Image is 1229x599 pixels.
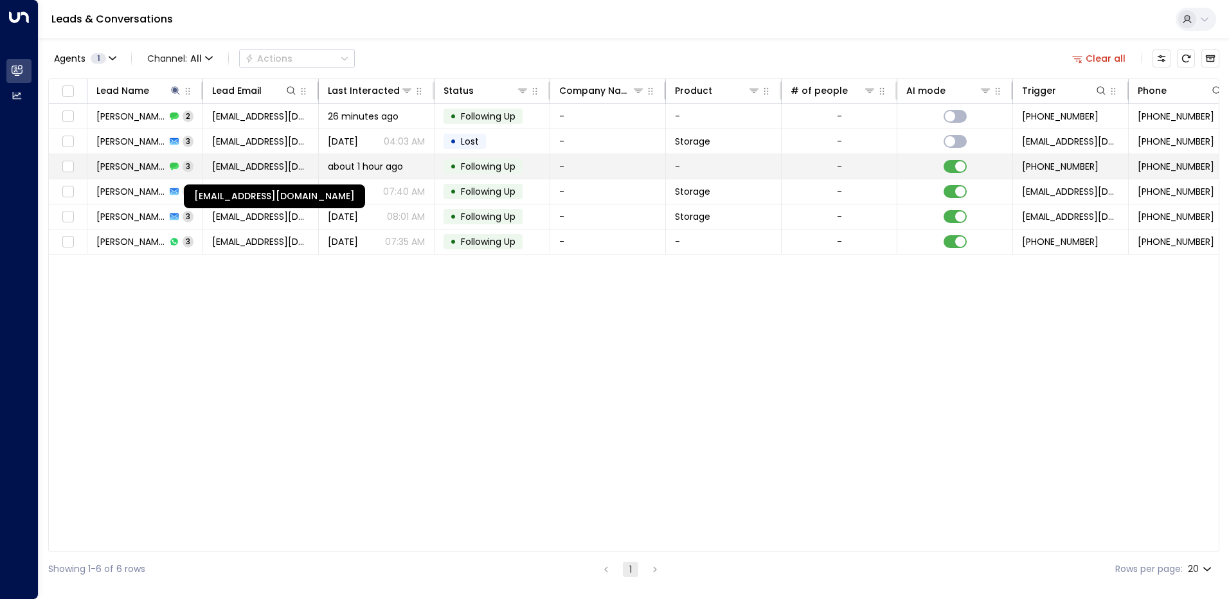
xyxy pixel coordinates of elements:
div: Company Name [559,83,645,98]
span: leads@space-station.co.uk [1022,135,1119,148]
span: Toggle select row [60,234,76,250]
td: - [550,129,666,154]
span: +447861174280 [1022,160,1099,173]
div: Lead Name [96,83,182,98]
div: Product [675,83,760,98]
div: • [450,130,456,152]
div: Product [675,83,712,98]
p: 04:03 AM [384,135,425,148]
div: - [837,110,842,123]
span: +447861174280 [1138,185,1214,198]
p: 07:35 AM [385,235,425,248]
span: Sep 18, 2025 [328,210,358,223]
span: Channel: [142,49,218,67]
td: - [550,229,666,254]
span: mrogers@aol.co.uk [212,110,309,123]
span: Following Up [461,185,516,198]
td: - [666,104,782,129]
span: Refresh [1177,49,1195,67]
div: Phone [1138,83,1223,98]
div: # of people [791,83,848,98]
span: Storage [675,210,710,223]
div: Company Name [559,83,632,98]
span: +441217785159 [1138,110,1214,123]
span: Following Up [461,160,516,173]
div: • [450,156,456,177]
span: +447861174280 [1138,160,1214,173]
span: Following Up [461,235,516,248]
div: Status [444,83,474,98]
span: Agents [54,54,85,63]
td: - [550,204,666,229]
span: Jen Rogers [96,235,166,248]
span: leads@space-station.co.uk [1022,185,1119,198]
span: 3 [183,161,193,172]
div: - [837,185,842,198]
span: +447896411197 [1022,235,1099,248]
div: Lead Name [96,83,149,98]
div: - [837,160,842,173]
a: Leads & Conversations [51,12,173,26]
div: Lead Email [212,83,298,98]
td: - [550,154,666,179]
span: Lost [461,135,479,148]
span: 3 [183,211,193,222]
div: • [450,231,456,253]
span: Joe Rogers [96,160,166,173]
div: Last Interacted [328,83,413,98]
div: - [837,135,842,148]
span: 3 [183,236,193,247]
span: 26 minutes ago [328,110,399,123]
span: 3 [183,136,193,147]
span: Mike Rogers [96,135,166,148]
span: All [190,53,202,64]
button: page 1 [623,562,638,577]
td: - [666,154,782,179]
span: Toggle select row [60,209,76,225]
span: leads@space-station.co.uk [1022,210,1119,223]
span: 2 [183,111,193,121]
div: Actions [245,53,292,64]
div: • [450,105,456,127]
span: +447896411197 [1138,235,1214,248]
div: Trigger [1022,83,1056,98]
div: Last Interacted [328,83,400,98]
button: Archived Leads [1201,49,1219,67]
span: Following Up [461,210,516,223]
p: 07:40 AM [383,185,425,198]
button: Actions [239,49,355,68]
span: rogersfamily2015@outlook.com [212,235,309,248]
span: Toggle select row [60,134,76,150]
button: Agents1 [48,49,121,67]
span: +441217785159 [1138,135,1214,148]
div: - [837,210,842,223]
div: • [450,181,456,202]
td: - [550,104,666,129]
span: joe_rogers_86@yahoo.co.uk [212,160,309,173]
div: Showing 1-6 of 6 rows [48,562,145,576]
div: Button group with a nested menu [239,49,355,68]
span: Storage [675,185,710,198]
span: about 1 hour ago [328,160,403,173]
div: Trigger [1022,83,1108,98]
span: Toggle select all [60,84,76,100]
button: Customize [1153,49,1171,67]
label: Rows per page: [1115,562,1183,576]
button: Clear all [1067,49,1131,67]
div: 20 [1188,560,1214,578]
span: Yesterday [328,135,358,148]
span: Jun 06, 2025 [328,235,358,248]
span: Toggle select row [60,184,76,200]
div: • [450,206,456,228]
span: +441217785159 [1022,110,1099,123]
div: Status [444,83,529,98]
div: Phone [1138,83,1167,98]
div: - [837,235,842,248]
span: Mike Rogers [96,110,166,123]
span: +447861174280 [1138,210,1214,223]
span: 1 [91,53,106,64]
div: # of people [791,83,876,98]
span: Storage [675,135,710,148]
span: Toggle select row [60,109,76,125]
div: Lead Email [212,83,262,98]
